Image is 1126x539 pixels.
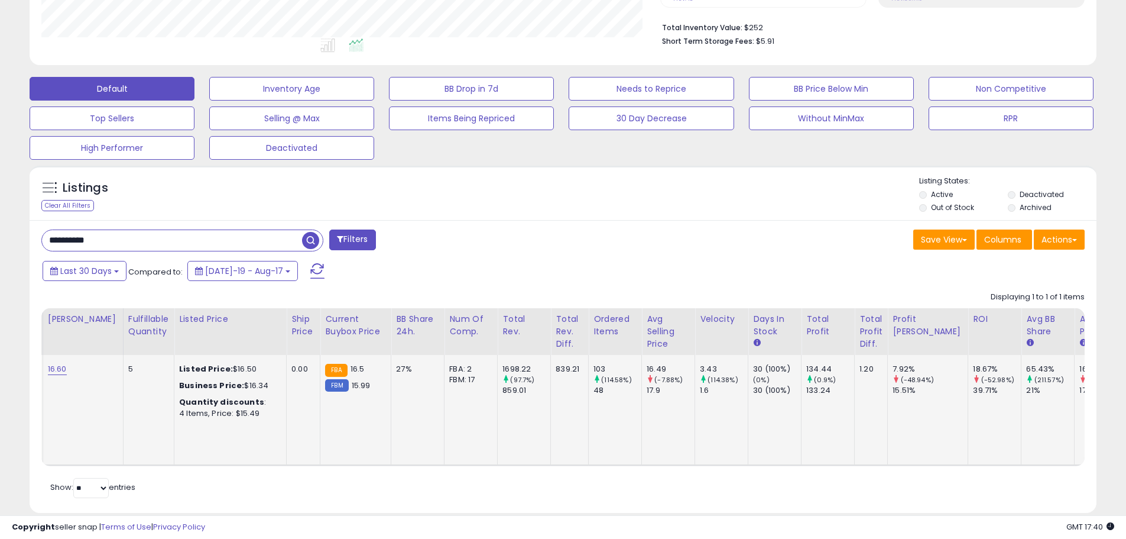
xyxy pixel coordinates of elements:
[973,385,1021,396] div: 39.71%
[128,266,183,277] span: Compared to:
[179,397,277,408] div: :
[654,375,683,385] small: (-7.88%)
[1079,338,1086,348] small: Avg Win Price.
[30,106,194,130] button: Top Sellers
[647,313,690,350] div: Avg Selling Price
[209,77,374,101] button: Inventory Age
[510,375,534,385] small: (97.7%)
[205,265,283,277] span: [DATE]-19 - Aug-17
[1034,375,1064,385] small: (211.57%)
[913,230,975,250] button: Save View
[700,313,743,325] div: Velocity
[325,379,348,392] small: FBM
[556,313,583,350] div: Total Rev. Diff.
[63,180,108,196] h5: Listings
[502,364,550,375] div: 1698.22
[991,292,1085,303] div: Displaying 1 to 1 of 1 items
[179,408,277,419] div: 4 Items, Price: $15.49
[984,234,1021,246] span: Columns
[449,364,488,375] div: FBA: 2
[329,230,375,250] button: Filters
[179,313,281,325] div: Listed Price
[893,385,968,396] div: 15.51%
[814,375,836,385] small: (0.9%)
[756,35,774,47] span: $5.91
[700,385,748,396] div: 1.6
[749,77,914,101] button: BB Price Below Min
[919,176,1096,187] p: Listing States:
[700,364,748,375] div: 3.43
[48,313,118,325] div: [PERSON_NAME]
[662,22,742,33] b: Total Inventory Value:
[1079,313,1122,338] div: Avg Win Price
[128,313,169,338] div: Fulfillable Quantity
[806,364,854,375] div: 134.44
[179,396,264,408] b: Quantity discounts
[48,363,67,375] a: 16.60
[806,313,849,338] div: Total Profit
[601,375,631,385] small: (114.58%)
[325,364,347,377] small: FBA
[12,521,55,532] strong: Copyright
[708,375,738,385] small: (114.38%)
[30,77,194,101] button: Default
[389,106,554,130] button: Items Being Repriced
[396,313,439,338] div: BB Share 24h.
[41,200,94,211] div: Clear All Filters
[753,364,801,375] div: 30 (100%)
[60,265,112,277] span: Last 30 Days
[593,313,637,338] div: Ordered Items
[209,136,374,160] button: Deactivated
[502,313,546,338] div: Total Rev.
[749,106,914,130] button: Without MinMax
[352,380,371,391] span: 15.99
[153,521,205,532] a: Privacy Policy
[647,364,695,375] div: 16.49
[893,313,963,338] div: Profit [PERSON_NAME]
[981,375,1014,385] small: (-52.98%)
[593,385,641,396] div: 48
[449,375,488,385] div: FBM: 17
[973,313,1016,325] div: ROI
[859,313,882,350] div: Total Profit Diff.
[1020,202,1052,212] label: Archived
[893,364,968,375] div: 7.92%
[593,364,641,375] div: 103
[396,364,435,375] div: 27%
[929,77,1093,101] button: Non Competitive
[291,313,315,338] div: Ship Price
[50,482,135,493] span: Show: entries
[30,136,194,160] button: High Performer
[976,230,1032,250] button: Columns
[569,77,734,101] button: Needs to Reprice
[931,189,953,199] label: Active
[973,364,1021,375] div: 18.67%
[753,385,801,396] div: 30 (100%)
[1020,189,1064,199] label: Deactivated
[1026,313,1069,338] div: Avg BB Share
[1026,338,1033,348] small: Avg BB Share.
[556,364,579,375] div: 839.21
[662,20,1076,34] li: $252
[291,364,311,375] div: 0.00
[901,375,934,385] small: (-48.94%)
[187,261,298,281] button: [DATE]-19 - Aug-17
[179,380,244,391] b: Business Price:
[1026,364,1074,375] div: 65.43%
[662,36,754,46] b: Short Term Storage Fees:
[325,313,386,338] div: Current Buybox Price
[12,522,205,533] div: seller snap | |
[179,364,277,375] div: $16.50
[753,338,760,348] small: Days In Stock.
[929,106,1093,130] button: RPR
[753,313,796,338] div: Days In Stock
[1034,230,1085,250] button: Actions
[209,106,374,130] button: Selling @ Max
[502,385,550,396] div: 859.01
[389,77,554,101] button: BB Drop in 7d
[859,364,878,375] div: 1.20
[101,521,151,532] a: Terms of Use
[179,363,233,375] b: Listed Price:
[128,364,165,375] div: 5
[931,202,974,212] label: Out of Stock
